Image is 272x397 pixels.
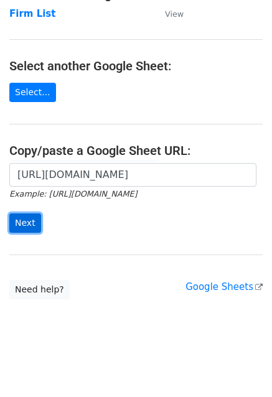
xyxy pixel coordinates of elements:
[9,189,137,198] small: Example: [URL][DOMAIN_NAME]
[9,83,56,102] a: Select...
[185,281,263,292] a: Google Sheets
[9,213,41,233] input: Next
[9,163,256,187] input: Paste your Google Sheet URL here
[210,337,272,397] iframe: Chat Widget
[9,58,263,73] h4: Select another Google Sheet:
[165,9,184,19] small: View
[9,143,263,158] h4: Copy/paste a Google Sheet URL:
[9,280,70,299] a: Need help?
[9,8,55,19] a: Firm List
[152,8,184,19] a: View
